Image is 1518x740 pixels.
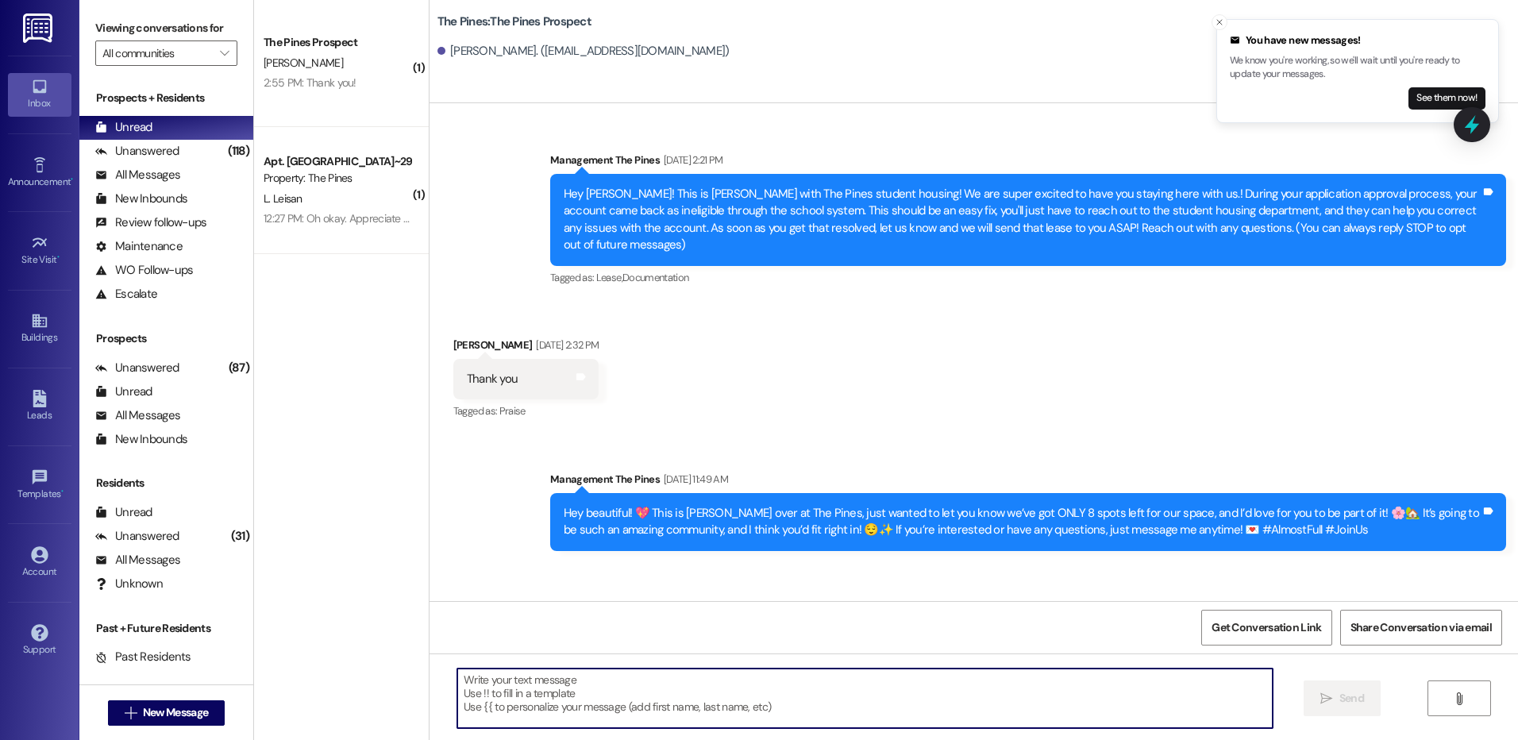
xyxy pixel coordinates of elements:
button: Share Conversation via email [1340,610,1502,646]
button: Close toast [1212,14,1227,30]
div: WO Follow-ups [95,262,193,279]
i:  [220,47,229,60]
div: Property: The Pines [264,170,410,187]
i:  [1320,692,1332,705]
span: • [57,252,60,263]
span: Documentation [622,271,689,284]
label: Viewing conversations for [95,16,237,40]
span: L. Leisan [264,191,302,206]
button: See them now! [1408,87,1485,110]
div: Prospects + Residents [79,90,253,106]
a: Buildings [8,307,71,350]
button: Get Conversation Link [1201,610,1331,646]
a: Support [8,619,71,662]
span: Praise [499,404,526,418]
div: Escalate [95,286,157,303]
span: New Message [143,704,208,721]
span: Get Conversation Link [1212,619,1321,636]
div: Prospects [79,330,253,347]
div: Thank you [467,371,518,387]
div: Maintenance [95,238,183,255]
div: [DATE] 11:49 AM [660,471,728,488]
div: Future Residents [95,673,202,689]
div: New Inbounds [95,191,187,207]
button: New Message [108,700,225,726]
div: Past Residents [95,649,191,665]
div: Tagged as: [550,266,1506,289]
div: [DATE] 2:21 PM [660,152,723,168]
div: 12:27 PM: Oh okay. Appreciate it Sir. By the way do you have my address? If not it's : [STREET_AD... [264,211,1027,225]
div: Management The Pines [550,152,1506,174]
div: (118) [224,139,253,164]
a: Account [8,542,71,584]
div: Past + Future Residents [79,620,253,637]
p: We know you're working, so we'll wait until you're ready to update your messages. [1230,54,1485,82]
div: Apt. [GEOGRAPHIC_DATA]~29~D, 1 The Pines (Men's) South [264,153,410,170]
div: Unread [95,119,152,136]
div: New Inbounds [95,431,187,448]
div: [PERSON_NAME] [453,337,599,359]
div: The Pines Prospect [264,34,410,51]
div: Tagged as: [453,399,599,422]
div: You have new messages! [1230,33,1485,48]
span: Send [1339,690,1364,707]
input: All communities [102,40,212,66]
div: All Messages [95,167,180,183]
a: Templates • [8,464,71,507]
a: Inbox [8,73,71,116]
div: Unknown [95,576,163,592]
div: 2:55 PM: Thank you! [264,75,356,90]
img: ResiDesk Logo [23,13,56,43]
div: Unread [95,383,152,400]
div: All Messages [95,407,180,424]
div: (31) [227,524,253,549]
div: Management The Pines [550,599,1506,621]
div: Residents [79,475,253,491]
div: All Messages [95,552,180,568]
span: • [71,174,73,185]
div: Unread [95,504,152,521]
div: Unanswered [95,360,179,376]
i:  [1453,692,1465,705]
a: Site Visit • [8,229,71,272]
span: [PERSON_NAME] [264,56,343,70]
div: [PERSON_NAME]. ([EMAIL_ADDRESS][DOMAIN_NAME]) [437,43,730,60]
span: Share Conversation via email [1350,619,1492,636]
div: [DATE] 2:32 PM [532,337,599,353]
span: • [61,486,64,497]
div: [DATE] 12:02 PM [660,599,730,615]
b: The Pines: The Pines Prospect [437,13,591,30]
i:  [125,707,137,719]
div: Hey beautiful! 💖 This is [PERSON_NAME] over at The Pines, just wanted to let you know we’ve got O... [564,505,1481,539]
div: Unanswered [95,143,179,160]
span: Lease , [596,271,622,284]
div: (87) [225,356,253,380]
div: Hey [PERSON_NAME]! This is [PERSON_NAME] with The Pines student housing! We are super excited to ... [564,186,1481,254]
div: Management The Pines [550,471,1506,493]
div: Unanswered [95,528,179,545]
button: Send [1304,680,1381,716]
div: Review follow-ups [95,214,206,231]
a: Leads [8,385,71,428]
